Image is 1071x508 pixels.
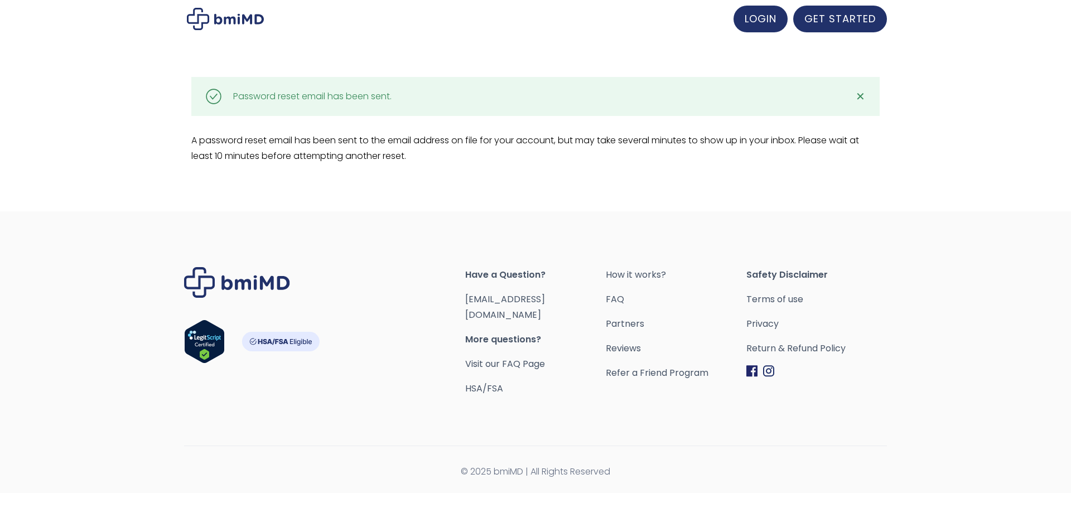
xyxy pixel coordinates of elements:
a: HSA/FSA [465,382,503,395]
p: A password reset email has been sent to the email address on file for your account, but may take ... [191,133,880,164]
a: How it works? [606,267,746,283]
a: Return & Refund Policy [746,341,887,356]
div: Password reset email has been sent. [233,89,392,104]
img: HSA-FSA [242,332,320,351]
span: Have a Question? [465,267,606,283]
img: Facebook [746,365,758,377]
a: GET STARTED [793,6,887,32]
a: ✕ [849,85,871,108]
img: Instagram [763,365,774,377]
a: LOGIN [734,6,788,32]
a: Terms of use [746,292,887,307]
a: [EMAIL_ADDRESS][DOMAIN_NAME] [465,293,545,321]
img: Brand Logo [184,267,290,298]
img: Verify Approval for www.bmimd.com [184,320,225,364]
a: FAQ [606,292,746,307]
span: More questions? [465,332,606,347]
img: My account [187,8,264,30]
a: Reviews [606,341,746,356]
a: Visit our FAQ Page [465,357,545,370]
a: Partners [606,316,746,332]
span: GET STARTED [804,12,876,26]
span: Safety Disclaimer [746,267,887,283]
a: Verify LegitScript Approval for www.bmimd.com [184,320,225,369]
a: Privacy [746,316,887,332]
span: © 2025 bmiMD | All Rights Reserved [184,464,887,480]
a: Refer a Friend Program [606,365,746,381]
span: ✕ [856,89,865,104]
span: LOGIN [745,12,776,26]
